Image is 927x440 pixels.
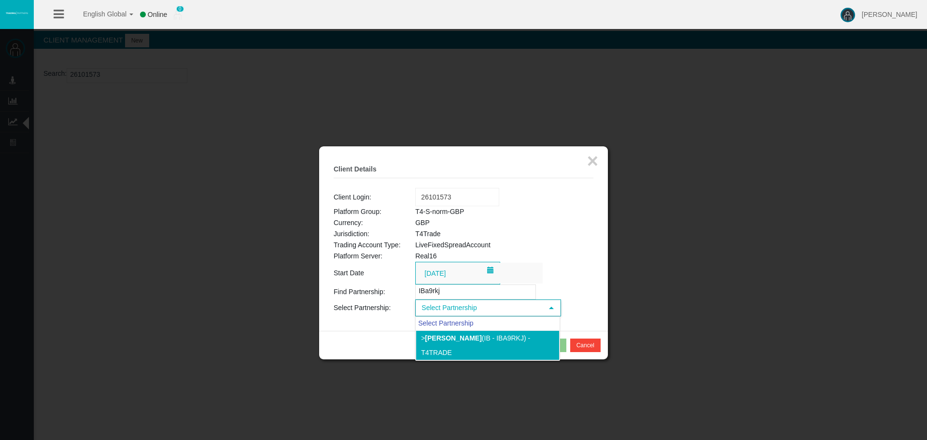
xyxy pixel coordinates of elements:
b: Client Details [334,165,377,173]
b: [PERSON_NAME] [425,334,481,342]
li: > (IB - IBa9rkj) - T4Trade [416,330,560,360]
td: Client Login: [334,188,415,206]
td: Start Date [334,262,415,284]
span: select [548,304,555,312]
td: Jurisdiction: [334,228,415,240]
span: T4-S-norm-GBP [415,208,464,215]
span: English Global [70,10,126,18]
span: Online [148,11,167,18]
span: Select Partnership: [334,304,391,312]
td: Platform Server: [334,251,415,262]
span: LiveFixedSpreadAccount [415,241,491,249]
span: 0 [176,6,184,12]
span: GBP [415,219,430,227]
button: × [587,151,598,170]
div: Select Partnership [416,317,560,330]
img: logo.svg [5,11,29,15]
img: user-image [841,8,855,22]
span: Real16 [415,252,436,260]
img: user_small.png [174,10,182,20]
td: Platform Group: [334,206,415,217]
span: T4Trade [415,230,440,238]
td: Currency: [334,217,415,228]
span: [PERSON_NAME] [862,11,917,18]
span: Find Partnership: [334,288,385,296]
span: Select Partnership [416,300,543,315]
button: Cancel [570,339,601,352]
td: Trading Account Type: [334,240,415,251]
